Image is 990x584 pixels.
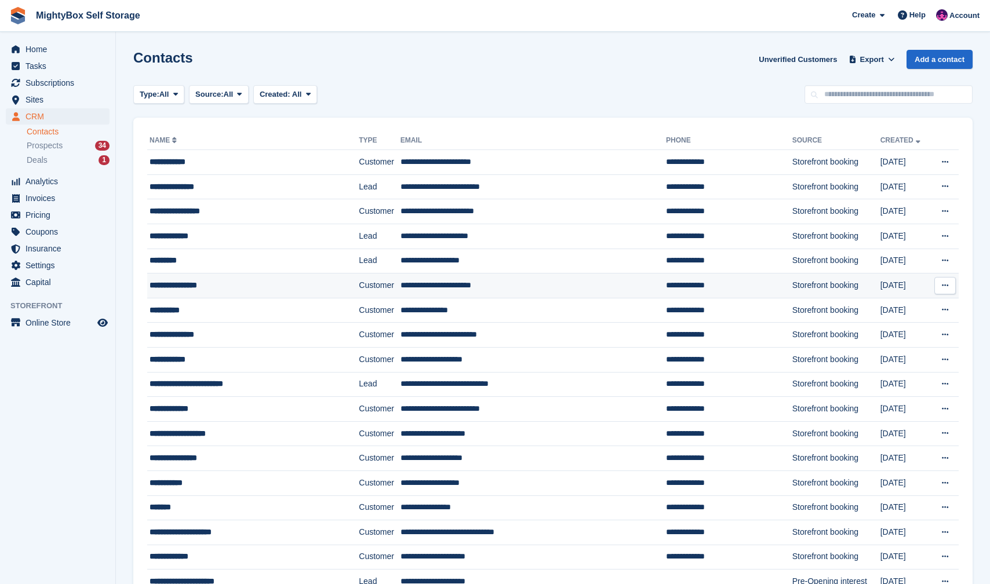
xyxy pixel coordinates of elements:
th: Type [359,132,400,150]
img: stora-icon-8386f47178a22dfd0bd8f6a31ec36ba5ce8667c1dd55bd0f319d3a0aa187defe.svg [9,7,27,24]
span: Sites [26,92,95,108]
td: Storefront booking [792,249,880,273]
td: Customer [359,298,400,323]
th: Phone [666,132,792,150]
td: Lead [359,372,400,397]
a: Unverified Customers [754,50,842,69]
th: Email [401,132,666,150]
div: 34 [95,141,110,151]
span: All [159,89,169,100]
td: Lead [359,224,400,249]
span: Insurance [26,240,95,257]
a: menu [6,224,110,240]
span: Create [852,9,875,21]
td: Storefront booking [792,520,880,545]
button: Created: All [253,85,317,104]
a: menu [6,207,110,223]
a: Created [880,136,923,144]
a: Prospects 34 [27,140,110,152]
img: Richard Marsh [936,9,948,21]
span: Capital [26,274,95,290]
span: Created: [260,90,290,98]
span: Deals [27,155,48,166]
span: Export [860,54,884,65]
td: Customer [359,347,400,372]
a: MightyBox Self Storage [31,6,145,25]
td: Storefront booking [792,323,880,348]
td: Storefront booking [792,421,880,446]
td: [DATE] [880,446,930,471]
span: Storefront [10,300,115,312]
td: Customer [359,273,400,298]
td: Storefront booking [792,495,880,520]
td: [DATE] [880,372,930,397]
td: [DATE] [880,520,930,545]
td: Storefront booking [792,446,880,471]
td: Storefront booking [792,545,880,570]
td: Customer [359,323,400,348]
div: 1 [99,155,110,165]
span: Subscriptions [26,75,95,91]
span: Account [949,10,980,21]
a: Contacts [27,126,110,137]
span: Settings [26,257,95,273]
td: [DATE] [880,470,930,495]
td: Customer [359,150,400,175]
span: All [224,89,234,100]
a: menu [6,257,110,273]
td: Customer [359,470,400,495]
td: Customer [359,397,400,422]
span: Online Store [26,315,95,331]
span: Type: [140,89,159,100]
span: Help [909,9,926,21]
td: Storefront booking [792,174,880,199]
th: Source [792,132,880,150]
td: [DATE] [880,397,930,422]
h1: Contacts [133,50,193,65]
span: Invoices [26,190,95,206]
td: [DATE] [880,495,930,520]
a: menu [6,240,110,257]
td: [DATE] [880,150,930,175]
td: [DATE] [880,323,930,348]
td: Storefront booking [792,224,880,249]
a: Deals 1 [27,154,110,166]
span: All [292,90,302,98]
a: Preview store [96,316,110,330]
td: [DATE] [880,249,930,273]
span: Coupons [26,224,95,240]
td: Storefront booking [792,199,880,224]
button: Export [846,50,897,69]
td: Customer [359,446,400,471]
td: Customer [359,545,400,570]
td: Customer [359,495,400,520]
td: Customer [359,421,400,446]
td: Storefront booking [792,470,880,495]
td: Storefront booking [792,397,880,422]
a: menu [6,315,110,331]
a: menu [6,92,110,108]
span: Home [26,41,95,57]
td: Lead [359,174,400,199]
a: menu [6,41,110,57]
td: [DATE] [880,224,930,249]
a: menu [6,173,110,189]
td: Storefront booking [792,273,880,298]
td: [DATE] [880,298,930,323]
a: Add a contact [907,50,973,69]
td: [DATE] [880,273,930,298]
button: Source: All [189,85,249,104]
a: menu [6,75,110,91]
td: Customer [359,199,400,224]
td: Storefront booking [792,150,880,175]
span: Prospects [27,140,63,151]
td: [DATE] [880,421,930,446]
td: Storefront booking [792,347,880,372]
td: [DATE] [880,347,930,372]
td: Storefront booking [792,298,880,323]
a: menu [6,274,110,290]
span: Analytics [26,173,95,189]
a: menu [6,58,110,74]
span: Tasks [26,58,95,74]
a: menu [6,108,110,125]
